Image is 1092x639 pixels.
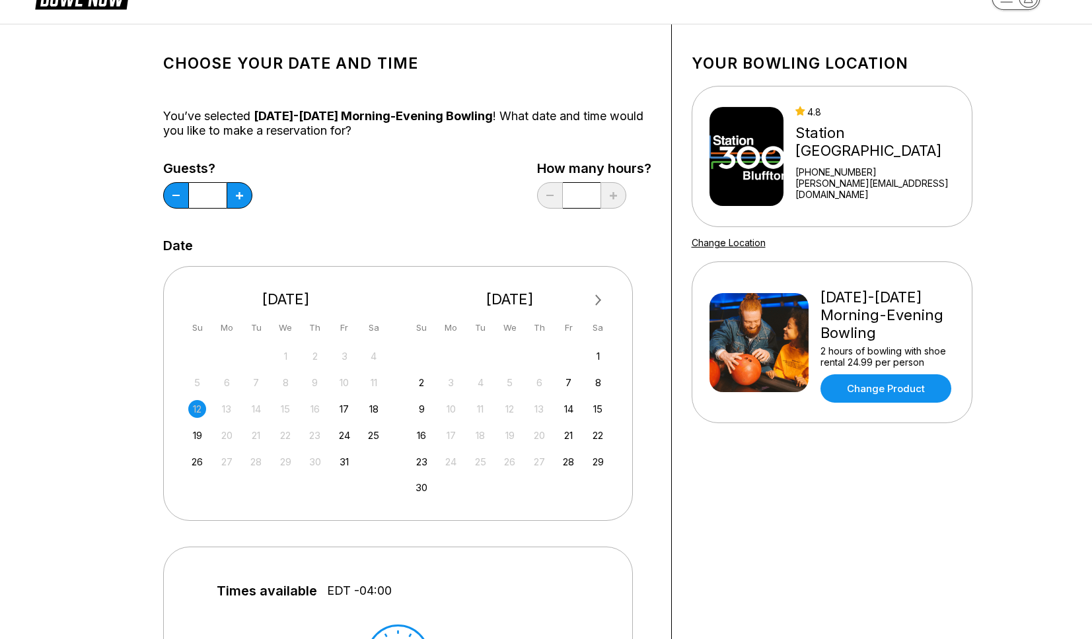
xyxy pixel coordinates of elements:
[692,54,972,73] h1: Your bowling location
[442,319,460,337] div: Mo
[365,374,382,391] div: Not available Saturday, October 11th, 2025
[277,426,295,444] div: Not available Wednesday, October 22nd, 2025
[336,347,353,365] div: Not available Friday, October 3rd, 2025
[588,290,609,311] button: Next Month
[336,374,353,391] div: Not available Friday, October 10th, 2025
[560,453,577,471] div: Choose Friday, November 28th, 2025
[589,453,607,471] div: Choose Saturday, November 29th, 2025
[795,178,966,200] a: [PERSON_NAME][EMAIL_ADDRESS][DOMAIN_NAME]
[163,161,252,176] label: Guests?
[188,319,206,337] div: Su
[306,374,324,391] div: Not available Thursday, October 9th, 2025
[188,426,206,444] div: Choose Sunday, October 19th, 2025
[218,374,236,391] div: Not available Monday, October 6th, 2025
[247,400,265,418] div: Not available Tuesday, October 14th, 2025
[218,426,236,444] div: Not available Monday, October 20th, 2025
[247,426,265,444] div: Not available Tuesday, October 21st, 2025
[254,109,493,123] span: [DATE]-[DATE] Morning-Evening Bowling
[589,426,607,444] div: Choose Saturday, November 22nd, 2025
[184,290,388,308] div: [DATE]
[413,479,431,496] div: Choose Sunday, November 30th, 2025
[217,584,317,598] span: Times available
[442,453,460,471] div: Not available Monday, November 24th, 2025
[710,107,784,206] img: Station 300 Bluffton
[560,400,577,418] div: Choose Friday, November 14th, 2025
[501,400,519,418] div: Not available Wednesday, November 12th, 2025
[336,426,353,444] div: Choose Friday, October 24th, 2025
[247,453,265,471] div: Not available Tuesday, October 28th, 2025
[710,293,809,392] img: Friday-Sunday Morning-Evening Bowling
[501,426,519,444] div: Not available Wednesday, November 19th, 2025
[795,124,966,160] div: Station [GEOGRAPHIC_DATA]
[692,237,766,248] a: Change Location
[530,400,548,418] div: Not available Thursday, November 13th, 2025
[163,238,193,253] label: Date
[247,319,265,337] div: Tu
[218,319,236,337] div: Mo
[530,453,548,471] div: Not available Thursday, November 27th, 2025
[501,453,519,471] div: Not available Wednesday, November 26th, 2025
[306,319,324,337] div: Th
[413,426,431,444] div: Choose Sunday, November 16th, 2025
[530,374,548,391] div: Not available Thursday, November 6th, 2025
[589,374,607,391] div: Choose Saturday, November 8th, 2025
[560,319,577,337] div: Fr
[442,374,460,391] div: Not available Monday, November 3rd, 2025
[530,319,548,337] div: Th
[413,319,431,337] div: Su
[365,400,382,418] div: Choose Saturday, October 18th, 2025
[336,453,353,471] div: Choose Friday, October 31st, 2025
[472,426,490,444] div: Not available Tuesday, November 18th, 2025
[820,345,955,368] div: 2 hours of bowling with shoe rental 24.99 per person
[560,374,577,391] div: Choose Friday, November 7th, 2025
[472,319,490,337] div: Tu
[218,453,236,471] div: Not available Monday, October 27th, 2025
[413,374,431,391] div: Choose Sunday, November 2nd, 2025
[530,426,548,444] div: Not available Thursday, November 20th, 2025
[218,400,236,418] div: Not available Monday, October 13th, 2025
[472,374,490,391] div: Not available Tuesday, November 4th, 2025
[306,347,324,365] div: Not available Thursday, October 2nd, 2025
[365,347,382,365] div: Not available Saturday, October 4th, 2025
[501,374,519,391] div: Not available Wednesday, November 5th, 2025
[306,400,324,418] div: Not available Thursday, October 16th, 2025
[472,453,490,471] div: Not available Tuesday, November 25th, 2025
[277,400,295,418] div: Not available Wednesday, October 15th, 2025
[589,347,607,365] div: Choose Saturday, November 1st, 2025
[820,288,955,342] div: [DATE]-[DATE] Morning-Evening Bowling
[306,426,324,444] div: Not available Thursday, October 23rd, 2025
[413,453,431,471] div: Choose Sunday, November 23rd, 2025
[187,346,385,471] div: month 2025-10
[413,400,431,418] div: Choose Sunday, November 9th, 2025
[188,400,206,418] div: Not available Sunday, October 12th, 2025
[306,453,324,471] div: Not available Thursday, October 30th, 2025
[188,374,206,391] div: Not available Sunday, October 5th, 2025
[820,374,951,403] a: Change Product
[163,54,651,73] h1: Choose your Date and time
[589,400,607,418] div: Choose Saturday, November 15th, 2025
[795,166,966,178] div: [PHONE_NUMBER]
[472,400,490,418] div: Not available Tuesday, November 11th, 2025
[408,290,612,308] div: [DATE]
[795,106,966,118] div: 4.8
[411,346,609,497] div: month 2025-11
[365,426,382,444] div: Choose Saturday, October 25th, 2025
[247,374,265,391] div: Not available Tuesday, October 7th, 2025
[327,584,392,598] span: EDT -04:00
[365,319,382,337] div: Sa
[188,453,206,471] div: Choose Sunday, October 26th, 2025
[589,319,607,337] div: Sa
[163,109,651,138] div: You’ve selected ! What date and time would you like to make a reservation for?
[442,426,460,444] div: Not available Monday, November 17th, 2025
[336,400,353,418] div: Choose Friday, October 17th, 2025
[277,319,295,337] div: We
[277,374,295,391] div: Not available Wednesday, October 8th, 2025
[560,426,577,444] div: Choose Friday, November 21st, 2025
[501,319,519,337] div: We
[336,319,353,337] div: Fr
[442,400,460,418] div: Not available Monday, November 10th, 2025
[537,161,651,176] label: How many hours?
[277,453,295,471] div: Not available Wednesday, October 29th, 2025
[277,347,295,365] div: Not available Wednesday, October 1st, 2025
